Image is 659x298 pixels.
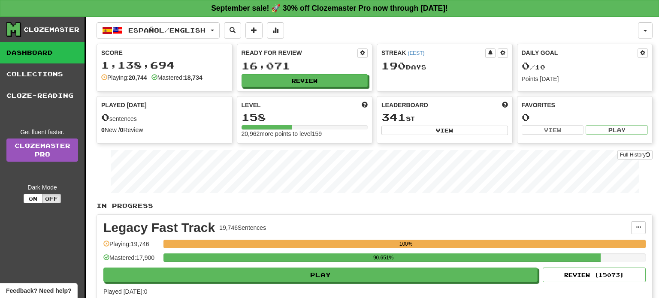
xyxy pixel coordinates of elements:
[128,27,206,34] span: Español / English
[522,48,638,58] div: Daily Goal
[242,101,261,109] span: Level
[267,22,284,39] button: More stats
[586,125,648,135] button: Play
[42,194,61,203] button: Off
[166,253,601,262] div: 90.651%
[408,50,424,56] a: (EEST)
[224,22,241,39] button: Search sentences
[6,286,71,295] span: Open feedback widget
[242,112,368,123] div: 158
[522,75,648,83] div: Points [DATE]
[6,128,78,136] div: Get fluent faster.
[381,112,508,123] div: st
[97,202,653,210] p: In Progress
[151,73,203,82] div: Mastered:
[103,268,538,282] button: Play
[522,101,648,109] div: Favorites
[101,126,105,133] strong: 0
[242,48,358,57] div: Ready for Review
[101,60,228,70] div: 1,138,694
[211,4,448,12] strong: September sale! 🚀 30% off Clozemaster Pro now through [DATE]!
[245,22,263,39] button: Add sentence to collection
[242,129,368,138] div: 20,962 more points to level 159
[242,60,368,71] div: 16,071
[103,253,159,268] div: Mastered: 17,900
[101,112,228,123] div: sentences
[120,126,124,133] strong: 0
[522,60,530,72] span: 0
[381,126,508,135] button: View
[381,60,406,72] span: 190
[362,101,368,109] span: Score more points to level up
[101,111,109,123] span: 0
[103,288,147,295] span: Played [DATE]: 0
[543,268,646,282] button: Review (15073)
[129,74,147,81] strong: 20,744
[103,221,215,234] div: Legacy Fast Track
[242,74,368,87] button: Review
[101,101,147,109] span: Played [DATE]
[101,73,147,82] div: Playing:
[617,150,653,160] button: Full History
[381,48,485,57] div: Streak
[6,138,78,162] a: ClozemasterPro
[522,112,648,123] div: 0
[24,25,79,34] div: Clozemaster
[103,240,159,254] div: Playing: 19,746
[381,111,406,123] span: 341
[97,22,220,39] button: Español/English
[184,74,203,81] strong: 18,734
[101,48,228,57] div: Score
[522,63,545,71] span: / 10
[522,125,584,135] button: View
[166,240,646,248] div: 100%
[24,194,42,203] button: On
[381,60,508,72] div: Day s
[101,126,228,134] div: New / Review
[219,223,266,232] div: 19,746 Sentences
[381,101,428,109] span: Leaderboard
[6,183,78,192] div: Dark Mode
[502,101,508,109] span: This week in points, UTC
